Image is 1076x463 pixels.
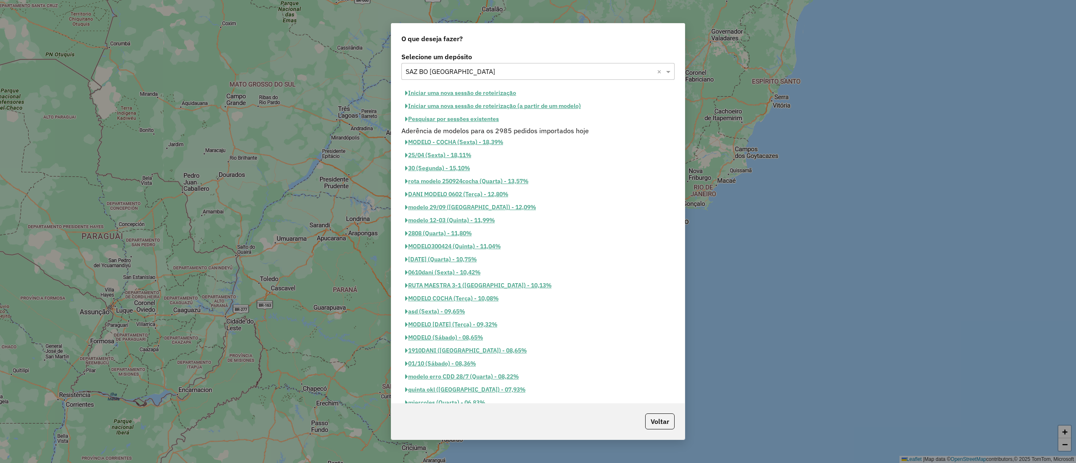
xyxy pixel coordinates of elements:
[657,66,664,76] span: Clear all
[401,331,487,344] button: MODELO (Sábado) - 08,65%
[401,357,480,370] button: 01/10 (Sábado) - 08,36%
[401,201,540,214] button: modelo 29/09 ([GEOGRAPHIC_DATA]) - 12,09%
[401,52,675,62] label: Selecione um depósito
[401,344,530,357] button: 1910DANI ([GEOGRAPHIC_DATA]) - 08,65%
[401,149,475,162] button: 25/04 (Sexta) - 18,11%
[401,136,507,149] button: MODELO - COCHA (Sexta) - 18,39%
[401,370,522,383] button: modelo erro CDD 28/7 (Quarta) - 08,22%
[401,305,469,318] button: asd (Sexta) - 09,65%
[645,413,675,429] button: Voltar
[401,266,484,279] button: 0610dani (Sexta) - 10,42%
[401,318,501,331] button: MODELO [DATE] (Terça) - 09,32%
[401,87,520,100] button: Iniciar uma nova sessão de roteirização
[401,113,503,126] button: Pesquisar por sessões existentes
[401,175,532,188] button: rota modelo 250924cocha (Quarta) - 13,57%
[401,227,475,240] button: 2808 (Quarta) - 11,80%
[401,240,504,253] button: MODELO300424 (Quinta) - 11,04%
[401,162,474,175] button: 30 (Segunda) - 15,10%
[401,100,585,113] button: Iniciar uma nova sessão de roteirização (a partir de um modelo)
[401,279,555,292] button: RUTA MAESTRA 3-1 ([GEOGRAPHIC_DATA]) - 10,13%
[401,34,463,44] span: O que deseja fazer?
[401,188,512,201] button: DANI MODELO 0602 (Terça) - 12,80%
[401,396,489,409] button: miercoles (Quarta) - 06,83%
[401,253,480,266] button: [DATE] (Quarta) - 10,75%
[401,292,502,305] button: MODELO COCHA (Terça) - 10,08%
[401,214,498,227] button: modelo 12-03 (Quinta) - 11,99%
[401,383,529,396] button: quinta okl ([GEOGRAPHIC_DATA]) - 07,93%
[396,126,680,136] div: Aderência de modelos para os 2985 pedidos importados hoje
